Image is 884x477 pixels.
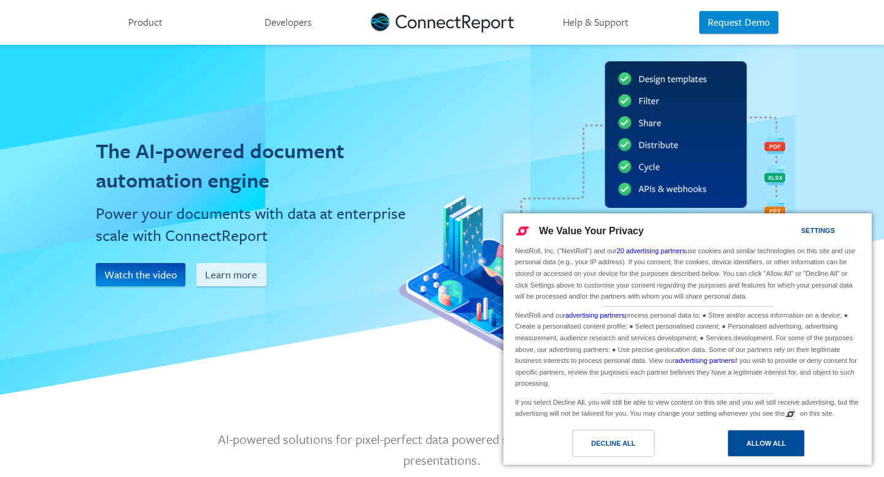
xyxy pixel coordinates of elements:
[218,429,666,470] p: AI-powered solutions for pixel-perfect data powered spreadsheets, documents, and presentations.
[511,430,688,463] a: Decline All
[513,307,863,391] div: NextRoll and our process personal data to: ● Store and/or access information on a device; ● Creat...
[399,61,788,362] img: platform-pipeline.png
[96,263,186,286] button: Watch the video
[96,263,196,286] a: Watch the video
[617,247,686,254] a: 20 advertising partners
[539,226,644,236] span: We Value Your Privacy
[801,224,835,237] div: Settings
[96,136,421,195] h1: The AI-powered document automation engine
[688,430,864,463] a: Allow All
[96,202,421,246] h2: Power your documents with data at enterprise scale with ConnectReport
[699,11,778,34] button: Request Demo
[565,311,625,319] a: advertising partners
[513,394,863,421] div: If you select Decline All, you will still be able to view content on this site and you will still...
[591,437,635,450] div: Decline All
[513,244,863,303] div: NextRoll, Inc. ("NextRoll") and our use cookies and similar technologies on this site and use per...
[196,263,266,286] button: Learn more
[675,357,734,364] a: advertising partners
[780,221,809,243] a: Settings
[746,437,786,450] div: Allow All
